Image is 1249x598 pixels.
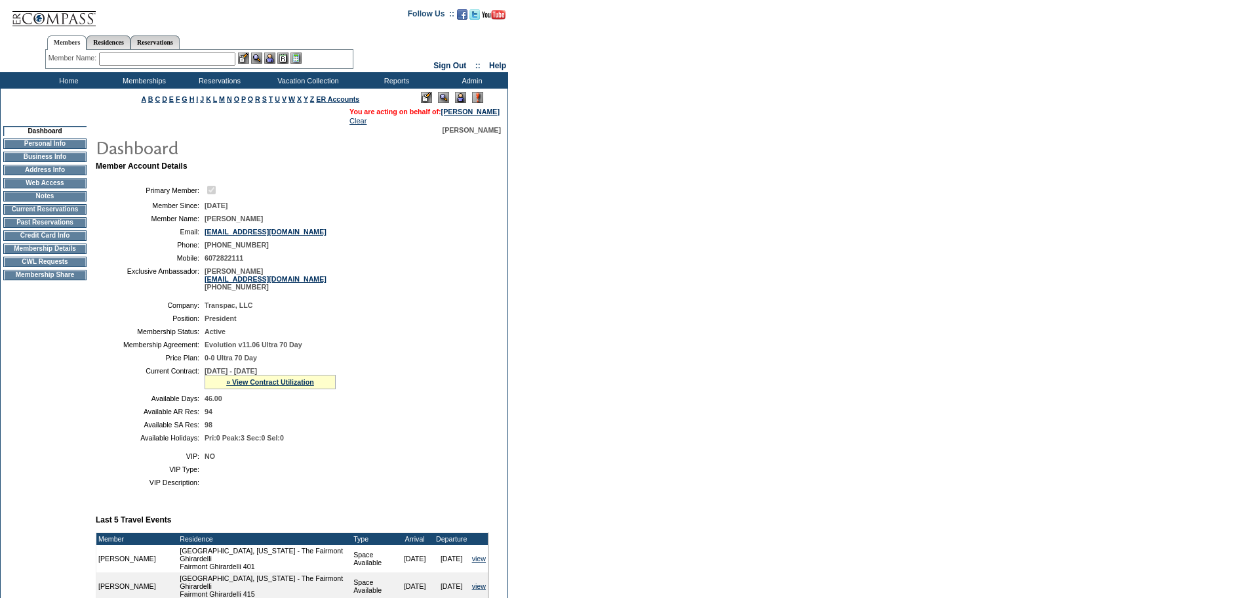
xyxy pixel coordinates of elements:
span: Evolution v11.06 Ultra 70 Day [205,341,302,349]
td: VIP Type: [101,465,199,473]
td: Reports [357,72,433,89]
td: Membership Details [3,244,87,254]
td: VIP Description: [101,479,199,486]
td: Memberships [105,72,180,89]
td: [DATE] [397,545,433,572]
a: U [275,95,280,103]
a: Help [489,61,506,70]
img: Edit Mode [421,92,432,103]
a: Q [248,95,253,103]
a: G [182,95,187,103]
td: Member Since: [101,202,199,209]
td: Reservations [180,72,256,89]
td: Admin [433,72,508,89]
a: C [155,95,160,103]
a: H [189,95,195,103]
span: [PHONE_NUMBER] [205,241,269,249]
a: [PERSON_NAME] [441,108,500,116]
a: Subscribe to our YouTube Channel [482,13,506,21]
td: Residence [178,533,351,545]
img: Reservations [277,53,288,64]
td: Notes [3,191,87,202]
a: Clear [349,117,367,125]
td: Current Contract: [101,367,199,389]
td: VIP: [101,452,199,460]
td: Membership Share [3,270,87,280]
a: Follow us on Twitter [469,13,480,21]
a: N [227,95,232,103]
a: [EMAIL_ADDRESS][DOMAIN_NAME] [205,228,327,236]
td: Member Name: [101,215,199,223]
td: Member [96,533,178,545]
span: 94 [205,408,212,416]
a: D [162,95,167,103]
td: Past Reservations [3,217,87,228]
td: Position: [101,314,199,322]
td: Vacation Collection [256,72,357,89]
a: Become our fan on Facebook [457,13,467,21]
b: Member Account Details [96,161,188,171]
img: b_edit.gif [238,53,249,64]
img: Impersonate [455,92,466,103]
td: Follow Us :: [408,8,454,24]
span: Active [205,328,226,335]
a: P [241,95,246,103]
td: Primary Member: [101,184,199,196]
td: [GEOGRAPHIC_DATA], [US_STATE] - The Fairmont Ghirardelli Fairmont Ghirardelli 401 [178,545,351,572]
img: Follow us on Twitter [469,9,480,20]
a: A [142,95,146,103]
td: Available Holidays: [101,434,199,442]
a: [EMAIL_ADDRESS][DOMAIN_NAME] [205,275,327,283]
span: 98 [205,421,212,429]
span: Pri:0 Peak:3 Sec:0 Sel:0 [205,434,284,442]
img: Become our fan on Facebook [457,9,467,20]
a: M [219,95,225,103]
td: CWL Requests [3,257,87,267]
img: Subscribe to our YouTube Channel [482,10,506,20]
span: 46.00 [205,395,222,402]
a: Sign Out [433,61,466,70]
a: L [213,95,217,103]
span: You are acting on behalf of: [349,108,500,116]
a: W [288,95,295,103]
td: Price Plan: [101,354,199,362]
a: F [176,95,180,103]
a: B [148,95,153,103]
a: ER Accounts [316,95,359,103]
a: X [297,95,302,103]
a: J [200,95,204,103]
span: [PERSON_NAME] [PHONE_NUMBER] [205,267,327,291]
span: NO [205,452,215,460]
b: Last 5 Travel Events [96,515,171,524]
td: Type [351,533,397,545]
td: Company: [101,301,199,309]
td: [PERSON_NAME] [96,545,178,572]
a: I [196,95,198,103]
img: View Mode [438,92,449,103]
span: [DATE] [205,202,228,209]
div: Member Name: [49,53,99,64]
td: Current Reservations [3,204,87,215]
td: Available Days: [101,395,199,402]
span: President [205,314,237,322]
a: Residences [87,35,130,49]
a: K [206,95,211,103]
td: [DATE] [433,545,470,572]
td: Email: [101,228,199,236]
a: » View Contract Utilization [226,378,314,386]
td: Business Info [3,152,87,162]
a: T [269,95,273,103]
a: V [282,95,287,103]
td: Home [30,72,105,89]
a: view [472,582,486,590]
td: Membership Status: [101,328,199,335]
a: R [255,95,260,103]
span: :: [475,61,481,70]
a: Y [304,95,308,103]
a: view [472,555,486,563]
td: Web Access [3,178,87,188]
td: Available AR Res: [101,408,199,416]
td: Personal Info [3,139,87,149]
a: Z [310,95,315,103]
img: b_calculator.gif [290,53,302,64]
